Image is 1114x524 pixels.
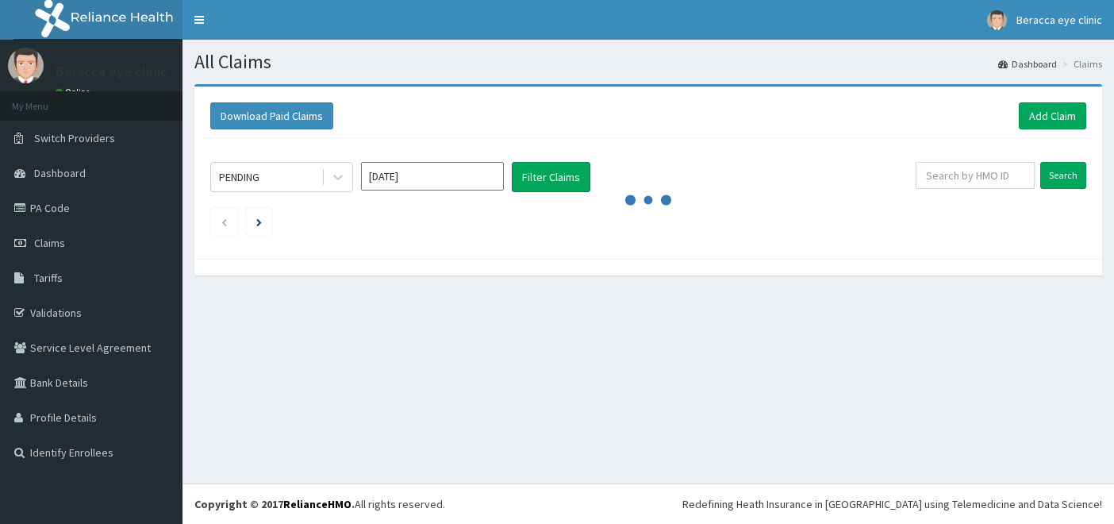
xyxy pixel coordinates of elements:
span: Dashboard [34,166,86,180]
a: Dashboard [998,57,1057,71]
button: Filter Claims [512,162,590,192]
strong: Copyright © 2017 . [194,497,355,511]
div: PENDING [219,169,259,185]
img: User Image [987,10,1007,30]
a: Online [56,87,94,98]
li: Claims [1058,57,1102,71]
a: Next page [256,214,262,229]
span: Tariffs [34,271,63,285]
span: Claims [34,236,65,250]
input: Search by HMO ID [916,162,1035,189]
span: Beracca eye clinic [1016,13,1102,27]
a: RelianceHMO [283,497,351,511]
footer: All rights reserved. [182,484,1114,524]
input: Select Month and Year [361,162,504,191]
a: Previous page [221,214,228,229]
h1: All Claims [194,52,1102,72]
img: User Image [8,48,44,83]
svg: audio-loading [624,176,672,224]
div: Redefining Heath Insurance in [GEOGRAPHIC_DATA] using Telemedicine and Data Science! [682,496,1102,512]
button: Download Paid Claims [210,102,333,129]
a: Add Claim [1019,102,1086,129]
input: Search [1040,162,1086,189]
span: Switch Providers [34,131,115,145]
p: Beracca eye clinic [56,64,167,79]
